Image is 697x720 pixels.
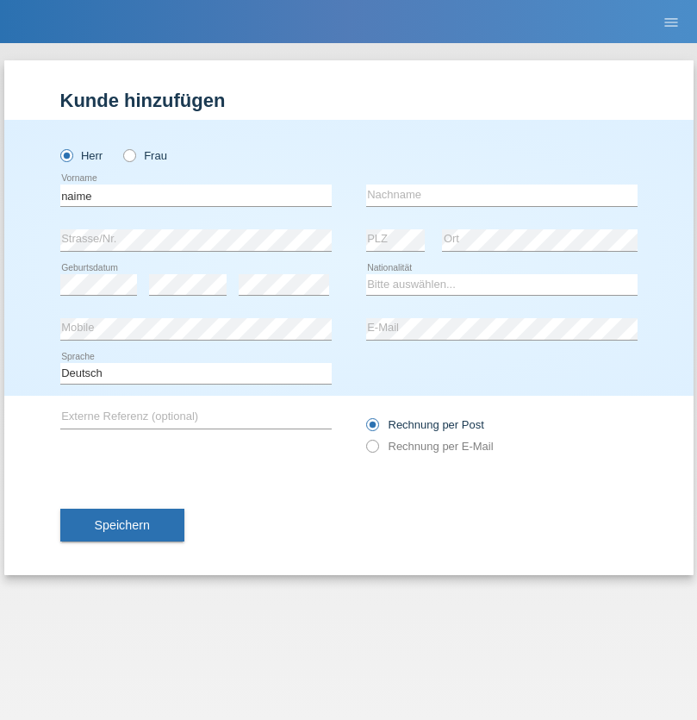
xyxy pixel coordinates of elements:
[366,440,494,453] label: Rechnung per E-Mail
[366,440,377,461] input: Rechnung per E-Mail
[60,149,103,162] label: Herr
[366,418,484,431] label: Rechnung per Post
[60,149,72,160] input: Herr
[654,16,688,27] a: menu
[366,418,377,440] input: Rechnung per Post
[123,149,167,162] label: Frau
[123,149,134,160] input: Frau
[60,509,184,542] button: Speichern
[95,518,150,532] span: Speichern
[663,14,680,31] i: menu
[60,90,638,111] h1: Kunde hinzufügen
